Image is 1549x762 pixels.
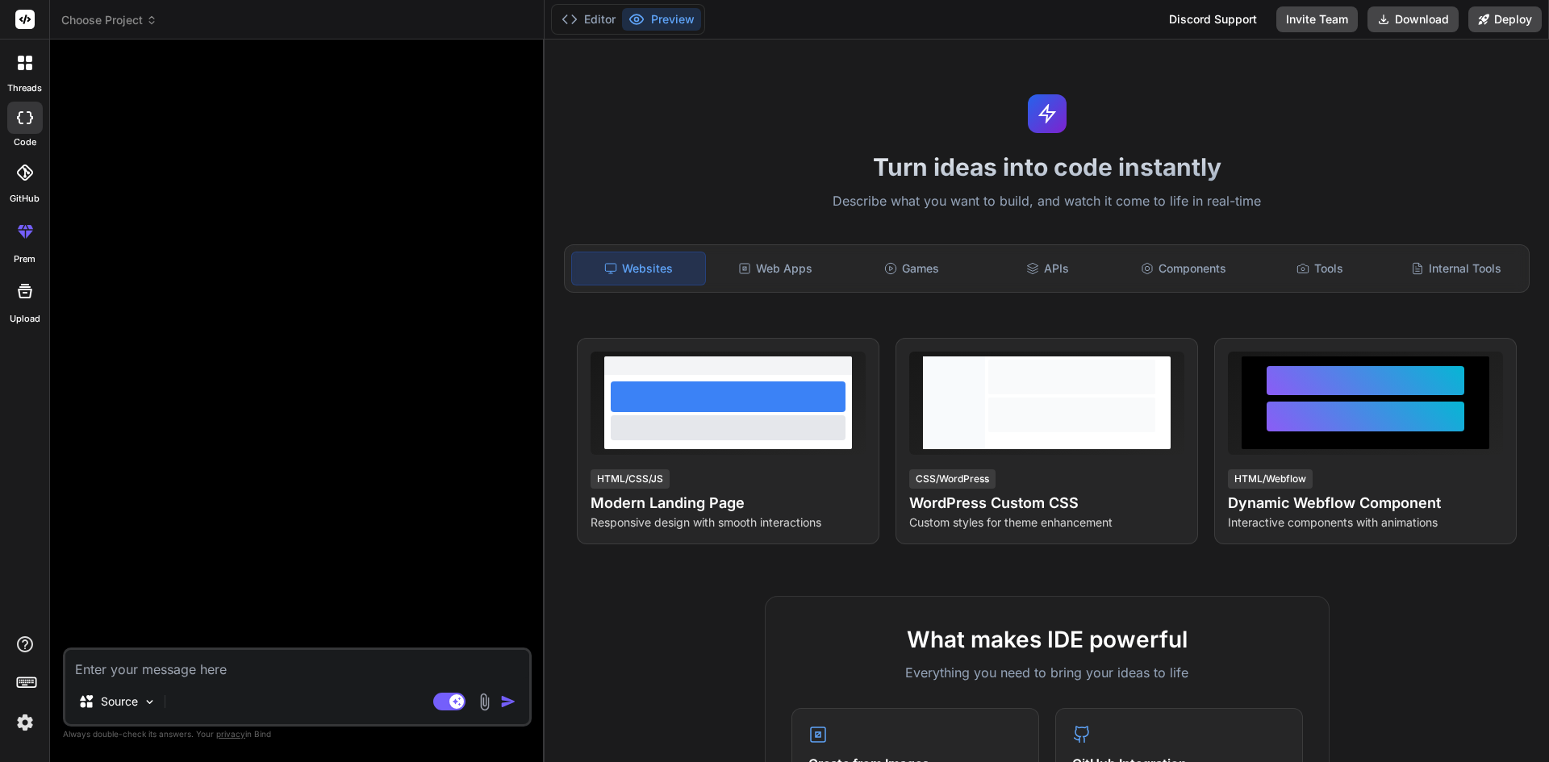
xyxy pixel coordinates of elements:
[791,663,1303,682] p: Everything you need to bring your ideas to life
[101,693,138,710] p: Source
[10,192,40,206] label: GitHub
[909,469,996,489] div: CSS/WordPress
[1276,6,1358,32] button: Invite Team
[500,693,516,710] img: icon
[1468,6,1542,32] button: Deploy
[554,191,1539,212] p: Describe what you want to build, and watch it come to life in real-time
[1159,6,1267,32] div: Discord Support
[7,81,42,95] label: threads
[591,492,866,514] h4: Modern Landing Page
[622,8,701,31] button: Preview
[1228,469,1313,489] div: HTML/Webflow
[143,695,157,709] img: Pick Models
[909,492,1184,514] h4: WordPress Custom CSS
[63,727,532,742] p: Always double-check its answers. Your in Bind
[1228,492,1503,514] h4: Dynamic Webflow Component
[1254,252,1387,285] div: Tools
[591,469,670,489] div: HTML/CSS/JS
[554,152,1539,181] h1: Turn ideas into code instantly
[845,252,979,285] div: Games
[216,729,245,739] span: privacy
[591,514,866,531] p: Responsive design with smooth interactions
[709,252,842,285] div: Web Apps
[10,312,40,326] label: Upload
[1367,6,1459,32] button: Download
[61,12,157,28] span: Choose Project
[981,252,1114,285] div: APIs
[909,514,1184,531] p: Custom styles for theme enhancement
[475,693,494,711] img: attachment
[14,252,35,266] label: prem
[791,623,1303,656] h2: What makes IDE powerful
[11,709,39,736] img: settings
[555,8,622,31] button: Editor
[1117,252,1250,285] div: Components
[1228,514,1503,531] p: Interactive components with animations
[1389,252,1522,285] div: Internal Tools
[571,252,706,285] div: Websites
[14,135,36,149] label: code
